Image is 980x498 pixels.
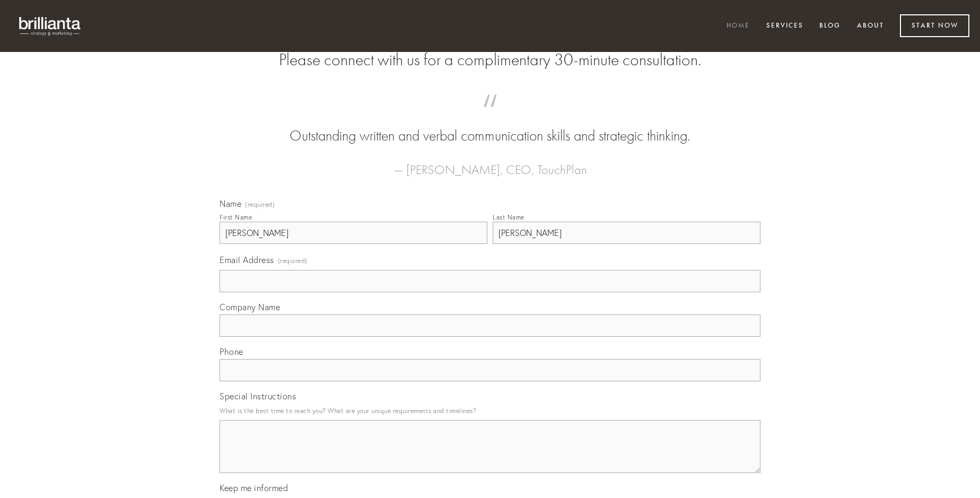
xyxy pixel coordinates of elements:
[720,18,757,35] a: Home
[220,483,288,493] span: Keep me informed
[237,105,743,126] span: “
[220,346,243,357] span: Phone
[850,18,891,35] a: About
[220,302,280,312] span: Company Name
[493,213,524,221] div: Last Name
[220,391,296,401] span: Special Instructions
[237,146,743,180] figcaption: — [PERSON_NAME], CEO, TouchPlan
[237,105,743,146] blockquote: Outstanding written and verbal communication skills and strategic thinking.
[220,404,760,418] p: What is the best time to reach you? What are your unique requirements and timelines?
[278,254,308,268] span: (required)
[220,50,760,70] h2: Please connect with us for a complimentary 30-minute consultation.
[220,255,274,265] span: Email Address
[11,11,90,41] img: brillianta - research, strategy, marketing
[220,213,252,221] div: First Name
[759,18,810,35] a: Services
[812,18,847,35] a: Blog
[245,202,275,208] span: (required)
[900,14,969,37] a: Start Now
[220,198,241,209] span: Name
